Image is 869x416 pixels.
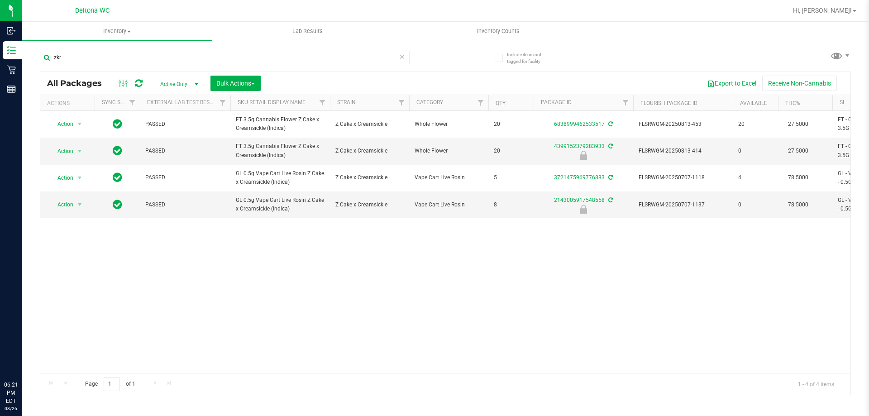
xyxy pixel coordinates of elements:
a: Inventory [22,22,212,41]
span: FT 3.5g Cannabis Flower Z Cake x Creamsickle (Indica) [236,115,325,133]
span: 4 [738,173,773,182]
span: Vape Cart Live Rosin [415,173,483,182]
iframe: Resource center [9,344,36,371]
div: Launch Hold [532,151,635,160]
inline-svg: Inbound [7,26,16,35]
a: Filter [215,95,230,110]
span: GL 0.5g Vape Cart Live Rosin Z Cake x Creamsickle (Indica) [236,196,325,213]
input: Search Package ID, Item Name, SKU, Lot or Part Number... [40,51,410,64]
span: Vape Cart Live Rosin [415,201,483,209]
span: 27.5000 [783,118,813,131]
a: 6838999462533517 [554,121,605,127]
span: 20 [738,120,773,129]
span: In Sync [113,118,122,130]
span: Inventory [22,27,212,35]
inline-svg: Retail [7,65,16,74]
a: Filter [394,95,409,110]
span: Action [49,198,74,211]
button: Export to Excel [702,76,762,91]
span: Sync from Compliance System [607,143,613,149]
a: SKU Name [840,99,867,105]
span: FT 3.5g Cannabis Flower Z Cake x Creamsickle (Indica) [236,142,325,159]
span: select [74,172,86,184]
a: Category [416,99,443,105]
span: Whole Flower [415,147,483,155]
span: 27.5000 [783,144,813,158]
span: Z Cake x Creamsickle [335,147,404,155]
inline-svg: Reports [7,85,16,94]
span: In Sync [113,171,122,184]
span: Deltona WC [75,7,110,14]
a: Sku Retail Display Name [238,99,306,105]
a: Filter [315,95,330,110]
span: 20 [494,147,528,155]
span: Whole Flower [415,120,483,129]
span: FLSRWGM-20250707-1137 [639,201,727,209]
span: 5 [494,173,528,182]
p: 08/26 [4,405,18,412]
span: Action [49,118,74,130]
span: 78.5000 [783,198,813,211]
span: Include items not tagged for facility [507,51,552,65]
span: GL 0.5g Vape Cart Live Rosin Z Cake x Creamsickle (Indica) [236,169,325,186]
a: Inventory Counts [403,22,593,41]
span: Page of 1 [77,377,143,391]
span: Sync from Compliance System [607,174,613,181]
span: In Sync [113,144,122,157]
span: Lab Results [280,27,335,35]
span: select [74,198,86,211]
span: FLSRWGM-20250813-453 [639,120,727,129]
div: Newly Received [532,205,635,214]
a: Available [740,100,767,106]
span: Z Cake x Creamsickle [335,201,404,209]
span: Action [49,172,74,184]
span: PASSED [145,120,225,129]
span: 8 [494,201,528,209]
a: External Lab Test Result [147,99,218,105]
span: FLSRWGM-20250813-414 [639,147,727,155]
span: 0 [738,201,773,209]
a: 3721475969776883 [554,174,605,181]
a: THC% [785,100,800,106]
span: Z Cake x Creamsickle [335,120,404,129]
span: 1 - 4 of 4 items [791,377,841,391]
a: Filter [473,95,488,110]
button: Receive Non-Cannabis [762,76,837,91]
a: Filter [125,95,140,110]
div: Actions [47,100,91,106]
input: 1 [104,377,120,391]
span: Clear [399,51,405,62]
span: All Packages [47,78,111,88]
span: FLSRWGM-20250707-1118 [639,173,727,182]
span: 78.5000 [783,171,813,184]
span: Action [49,145,74,158]
span: PASSED [145,147,225,155]
a: Filter [618,95,633,110]
span: Inventory Counts [465,27,532,35]
span: 20 [494,120,528,129]
span: 0 [738,147,773,155]
span: PASSED [145,173,225,182]
span: Sync from Compliance System [607,121,613,127]
p: 06:21 PM EDT [4,381,18,405]
a: 4399152379283933 [554,143,605,149]
span: Hi, [PERSON_NAME]! [793,7,852,14]
a: Flourish Package ID [640,100,697,106]
button: Bulk Actions [210,76,261,91]
span: Sync from Compliance System [607,197,613,203]
span: Bulk Actions [216,80,255,87]
a: 2143005917548558 [554,197,605,203]
span: select [74,118,86,130]
span: Z Cake x Creamsickle [335,173,404,182]
a: Lab Results [212,22,403,41]
a: Qty [496,100,506,106]
span: PASSED [145,201,225,209]
a: Package ID [541,99,572,105]
a: Strain [337,99,356,105]
span: select [74,145,86,158]
span: In Sync [113,198,122,211]
inline-svg: Inventory [7,46,16,55]
a: Sync Status [102,99,137,105]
